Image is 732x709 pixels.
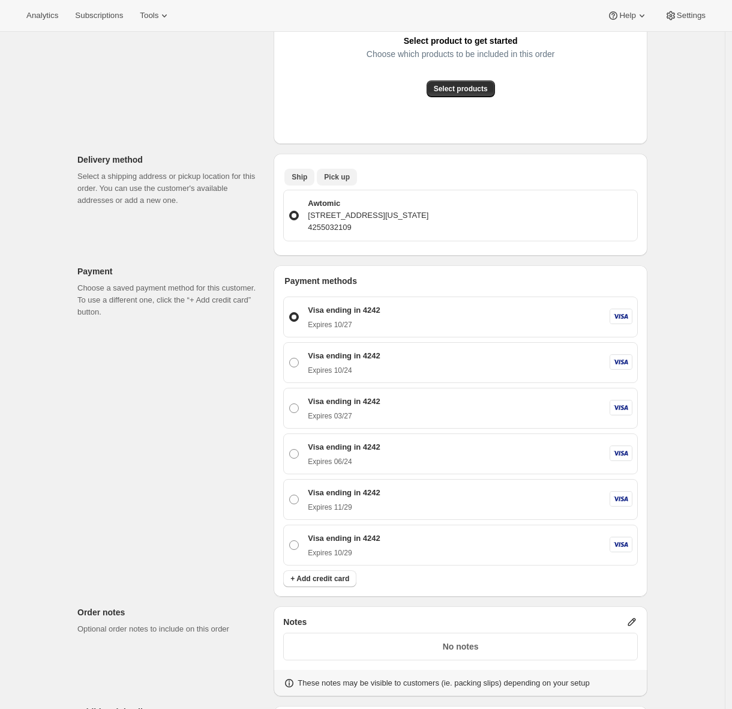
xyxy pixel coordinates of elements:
[68,7,130,24] button: Subscriptions
[308,198,428,210] p: Awtomic
[26,11,58,20] span: Analytics
[308,441,380,453] p: Visa ending in 4242
[308,350,380,362] p: Visa ending in 4242
[77,606,264,618] p: Order notes
[308,548,380,558] p: Expires 10/29
[677,11,706,20] span: Settings
[77,154,264,166] p: Delivery method
[140,11,158,20] span: Tools
[133,7,178,24] button: Tools
[77,265,264,277] p: Payment
[619,11,635,20] span: Help
[283,570,356,587] button: + Add credit card
[308,210,428,222] p: [STREET_ADDRESS][US_STATE]
[324,172,350,182] span: Pick up
[658,7,713,24] button: Settings
[404,32,518,49] span: Select product to get started
[77,170,264,207] p: Select a shipping address or pickup location for this order. You can use the customer's available...
[19,7,65,24] button: Analytics
[308,457,380,466] p: Expires 06/24
[367,46,555,62] span: Choose which products to be included in this order
[308,396,380,408] p: Visa ending in 4242
[298,677,589,689] p: These notes may be visible to customers (ie. packing slips) depending on your setup
[308,533,380,545] p: Visa ending in 4242
[290,574,349,584] span: + Add credit card
[308,320,380,330] p: Expires 10/27
[308,487,380,499] p: Visa ending in 4242
[283,616,307,628] span: Notes
[292,172,307,182] span: Ship
[291,641,630,653] p: No notes
[308,502,380,512] p: Expires 11/29
[77,623,264,635] p: Optional order notes to include on this order
[308,222,428,234] p: 4255032109
[75,11,123,20] span: Subscriptions
[284,275,638,287] p: Payment methods
[308,304,380,316] p: Visa ending in 4242
[308,411,380,421] p: Expires 03/27
[308,366,380,375] p: Expires 10/24
[77,282,264,318] p: Choose a saved payment method for this customer. To use a different one, click the “+ Add credit ...
[434,84,488,94] span: Select products
[600,7,655,24] button: Help
[427,80,495,97] button: Select products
